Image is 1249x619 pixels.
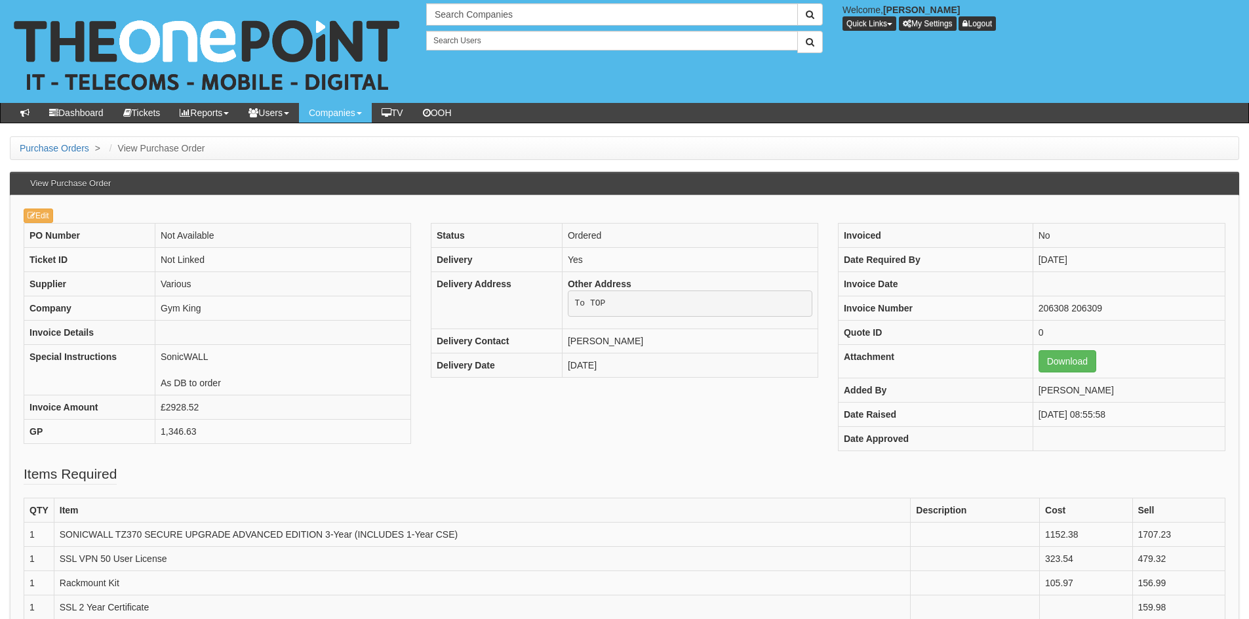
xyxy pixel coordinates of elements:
a: OOH [413,103,462,123]
td: No [1033,224,1225,248]
legend: Items Required [24,464,117,485]
td: 1 [24,571,54,595]
th: PO Number [24,224,155,248]
th: Sell [1132,498,1225,523]
th: Cost [1040,498,1132,523]
td: SonicWALL As DB to order [155,345,411,395]
th: Special Instructions [24,345,155,395]
td: 1,346.63 [155,420,411,444]
b: [PERSON_NAME] [883,5,960,15]
td: 1 [24,523,54,547]
input: Search Users [426,31,798,50]
td: [PERSON_NAME] [562,329,818,353]
th: Invoiced [838,224,1033,248]
td: 105.97 [1040,571,1132,595]
th: Delivery [431,248,562,272]
td: Not Linked [155,248,411,272]
li: View Purchase Order [106,142,205,155]
th: GP [24,420,155,444]
a: Edit [24,209,53,223]
a: TV [372,103,413,123]
th: QTY [24,498,54,523]
td: £2928.52 [155,395,411,420]
td: [DATE] 08:55:58 [1033,403,1225,427]
pre: To TOP [568,290,812,317]
a: Download [1039,350,1096,372]
th: Supplier [24,272,155,296]
th: Ticket ID [24,248,155,272]
button: Quick Links [843,16,896,31]
td: [DATE] [1033,248,1225,272]
a: Dashboard [39,103,113,123]
th: Company [24,296,155,321]
td: Yes [562,248,818,272]
td: 206308 206309 [1033,296,1225,321]
td: [PERSON_NAME] [1033,378,1225,403]
a: Companies [299,103,372,123]
td: 479.32 [1132,547,1225,571]
th: Date Approved [838,427,1033,451]
td: Various [155,272,411,296]
th: Quote ID [838,321,1033,345]
th: Delivery Contact [431,329,562,353]
th: Invoice Amount [24,395,155,420]
td: [DATE] [562,353,818,377]
td: Ordered [562,224,818,248]
th: Added By [838,378,1033,403]
th: Item [54,498,911,523]
a: Reports [170,103,239,123]
a: Users [239,103,299,123]
th: Delivery Date [431,353,562,377]
a: Logout [959,16,996,31]
h3: View Purchase Order [24,172,117,195]
td: SSL VPN 50 User License [54,547,911,571]
th: Date Raised [838,403,1033,427]
th: Invoice Details [24,321,155,345]
td: Gym King [155,296,411,321]
th: Attachment [838,345,1033,378]
td: 0 [1033,321,1225,345]
a: Purchase Orders [20,143,89,153]
td: 1152.38 [1040,523,1132,547]
span: > [92,143,104,153]
td: SONICWALL TZ370 SECURE UPGRADE ADVANCED EDITION 3-Year (INCLUDES 1-Year CSE) [54,523,911,547]
td: Not Available [155,224,411,248]
th: Delivery Address [431,272,562,329]
th: Status [431,224,562,248]
th: Date Required By [838,248,1033,272]
div: Welcome, [833,3,1249,31]
td: 156.99 [1132,571,1225,595]
td: 323.54 [1040,547,1132,571]
td: Rackmount Kit [54,571,911,595]
td: 1707.23 [1132,523,1225,547]
th: Invoice Number [838,296,1033,321]
th: Description [911,498,1040,523]
input: Search Companies [426,3,798,26]
th: Invoice Date [838,272,1033,296]
b: Other Address [568,279,631,289]
td: 1 [24,547,54,571]
a: Tickets [113,103,170,123]
a: My Settings [899,16,957,31]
